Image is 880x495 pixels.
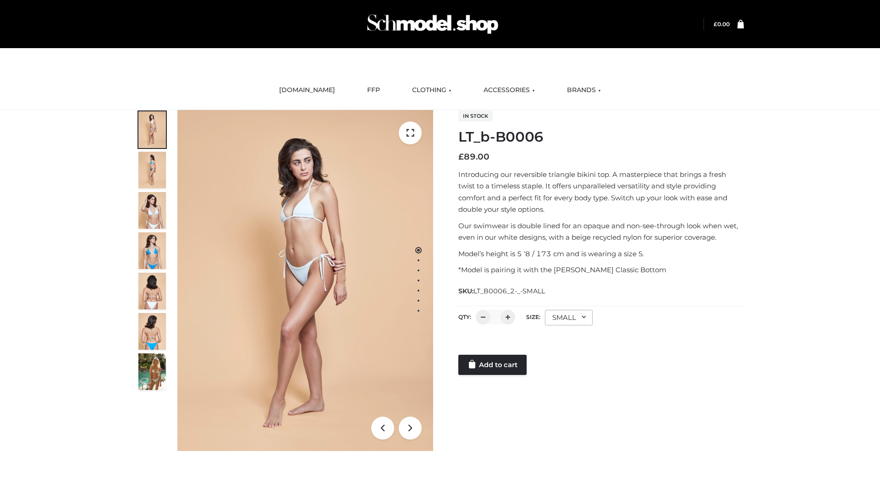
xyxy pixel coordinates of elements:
[458,355,527,375] a: Add to cart
[560,80,608,100] a: BRANDS
[714,21,717,27] span: £
[458,313,471,320] label: QTY:
[458,152,464,162] span: £
[272,80,342,100] a: [DOMAIN_NAME]
[458,220,744,243] p: Our swimwear is double lined for an opaque and non-see-through look when wet, even in our white d...
[177,110,433,451] img: ArielClassicBikiniTop_CloudNine_AzureSky_OW114ECO_1
[405,80,458,100] a: CLOTHING
[138,111,166,148] img: ArielClassicBikiniTop_CloudNine_AzureSky_OW114ECO_1-scaled.jpg
[360,80,387,100] a: FFP
[458,248,744,260] p: Model’s height is 5 ‘8 / 173 cm and is wearing a size S.
[458,169,744,215] p: Introducing our reversible triangle bikini top. A masterpiece that brings a fresh twist to a time...
[458,286,546,297] span: SKU:
[138,192,166,229] img: ArielClassicBikiniTop_CloudNine_AzureSky_OW114ECO_3-scaled.jpg
[714,21,730,27] a: £0.00
[138,152,166,188] img: ArielClassicBikiniTop_CloudNine_AzureSky_OW114ECO_2-scaled.jpg
[458,129,744,145] h1: LT_b-B0006
[138,232,166,269] img: ArielClassicBikiniTop_CloudNine_AzureSky_OW114ECO_4-scaled.jpg
[473,287,545,295] span: LT_B0006_2-_-SMALL
[526,313,540,320] label: Size:
[138,273,166,309] img: ArielClassicBikiniTop_CloudNine_AzureSky_OW114ECO_7-scaled.jpg
[545,310,593,325] div: SMALL
[138,313,166,350] img: ArielClassicBikiniTop_CloudNine_AzureSky_OW114ECO_8-scaled.jpg
[714,21,730,27] bdi: 0.00
[458,152,489,162] bdi: 89.00
[364,6,501,42] img: Schmodel Admin 964
[138,353,166,390] img: Arieltop_CloudNine_AzureSky2.jpg
[458,110,493,121] span: In stock
[477,80,542,100] a: ACCESSORIES
[458,264,744,276] p: *Model is pairing it with the [PERSON_NAME] Classic Bottom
